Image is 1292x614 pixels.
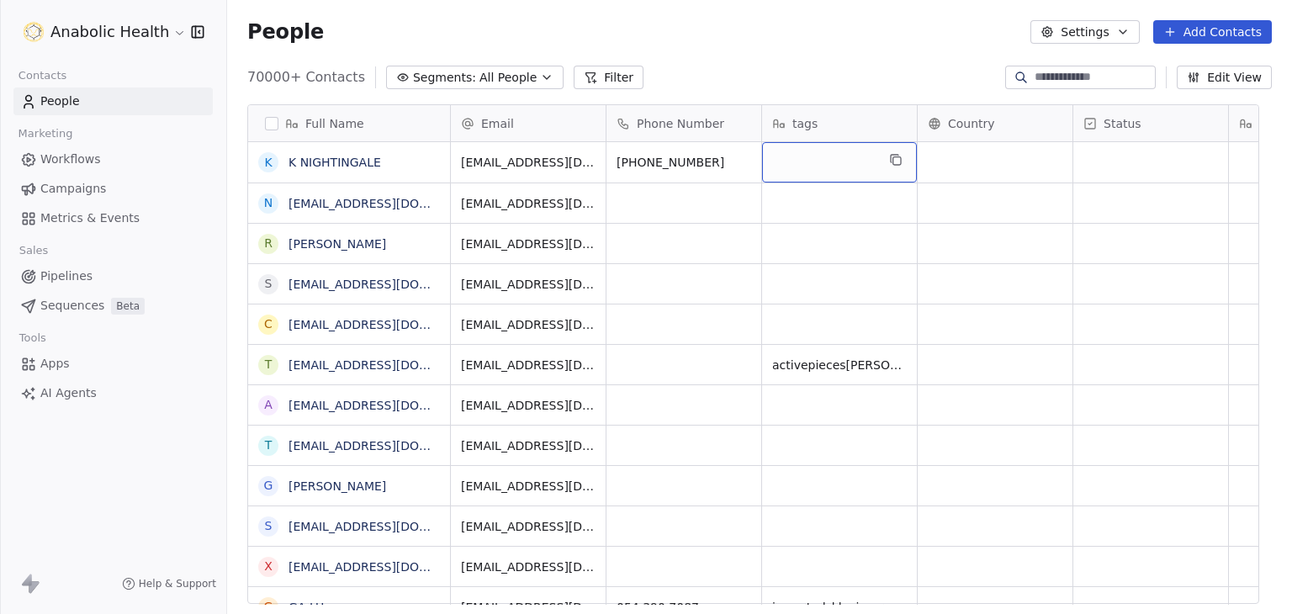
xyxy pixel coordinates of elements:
[461,316,596,333] span: [EMAIL_ADDRESS][DOMAIN_NAME]
[13,262,213,290] a: Pipelines
[461,518,596,535] span: [EMAIL_ADDRESS][DOMAIN_NAME]
[479,69,537,87] span: All People
[461,397,596,414] span: [EMAIL_ADDRESS][DOMAIN_NAME]
[289,318,495,331] a: [EMAIL_ADDRESS][DOMAIN_NAME]
[289,278,495,291] a: [EMAIL_ADDRESS][DOMAIN_NAME]
[461,154,596,171] span: [EMAIL_ADDRESS][DOMAIN_NAME]
[918,105,1072,141] div: Country
[247,67,365,87] span: 70000+ Contacts
[40,180,106,198] span: Campaigns
[264,396,273,414] div: a
[265,356,273,373] div: t
[461,437,596,454] span: [EMAIL_ADDRESS][DOMAIN_NAME]
[1030,20,1139,44] button: Settings
[111,298,145,315] span: Beta
[289,439,495,453] a: [EMAIL_ADDRESS][DOMAIN_NAME]
[461,478,596,495] span: [EMAIL_ADDRESS][DOMAIN_NAME]
[289,156,381,169] a: K NIGHTINGALE
[461,195,596,212] span: [EMAIL_ADDRESS][DOMAIN_NAME]
[40,384,97,402] span: AI Agents
[24,22,44,42] img: Anabolic-Health-Icon-192.png
[40,151,101,168] span: Workflows
[264,235,273,252] div: R
[248,142,451,605] div: grid
[574,66,643,89] button: Filter
[481,115,514,132] span: Email
[264,315,273,333] div: c
[413,69,476,87] span: Segments:
[289,479,386,493] a: [PERSON_NAME]
[1104,115,1141,132] span: Status
[289,358,495,372] a: [EMAIL_ADDRESS][DOMAIN_NAME]
[13,87,213,115] a: People
[13,350,213,378] a: Apps
[264,194,273,212] div: n
[12,238,56,263] span: Sales
[792,115,818,132] span: tags
[772,357,907,373] span: activepieces [PERSON_NAME][URL] spin_the_wheel webhook
[40,355,70,373] span: Apps
[461,357,596,373] span: [EMAIL_ADDRESS][DOMAIN_NAME]
[289,237,386,251] a: [PERSON_NAME]
[289,197,495,210] a: [EMAIL_ADDRESS][DOMAIN_NAME]
[13,146,213,173] a: Workflows
[762,105,917,141] div: tags
[247,19,324,45] span: People
[265,275,273,293] div: s
[265,437,273,454] div: t
[1153,20,1272,44] button: Add Contacts
[20,18,179,46] button: Anabolic Health
[451,105,606,141] div: Email
[606,105,761,141] div: Phone Number
[11,121,80,146] span: Marketing
[40,209,140,227] span: Metrics & Events
[50,21,169,43] span: Anabolic Health
[637,115,724,132] span: Phone Number
[264,477,273,495] div: G
[1073,105,1228,141] div: Status
[461,558,596,575] span: [EMAIL_ADDRESS][DOMAIN_NAME]
[289,399,495,412] a: [EMAIL_ADDRESS][DOMAIN_NAME]
[122,577,216,590] a: Help & Support
[305,115,364,132] span: Full Name
[264,558,273,575] div: x
[289,601,324,614] a: GA LU
[461,276,596,293] span: [EMAIL_ADDRESS][DOMAIN_NAME]
[13,379,213,407] a: AI Agents
[13,292,213,320] a: SequencesBeta
[617,154,751,171] span: [PHONE_NUMBER]
[264,154,272,172] div: K
[40,267,93,285] span: Pipelines
[40,93,80,110] span: People
[12,326,53,351] span: Tools
[461,236,596,252] span: [EMAIL_ADDRESS][DOMAIN_NAME]
[248,105,450,141] div: Full Name
[1177,66,1272,89] button: Edit View
[13,204,213,232] a: Metrics & Events
[139,577,216,590] span: Help & Support
[948,115,995,132] span: Country
[13,175,213,203] a: Campaigns
[289,560,495,574] a: [EMAIL_ADDRESS][DOMAIN_NAME]
[40,297,104,315] span: Sequences
[265,517,273,535] div: s
[289,520,495,533] a: [EMAIL_ADDRESS][DOMAIN_NAME]
[11,63,74,88] span: Contacts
